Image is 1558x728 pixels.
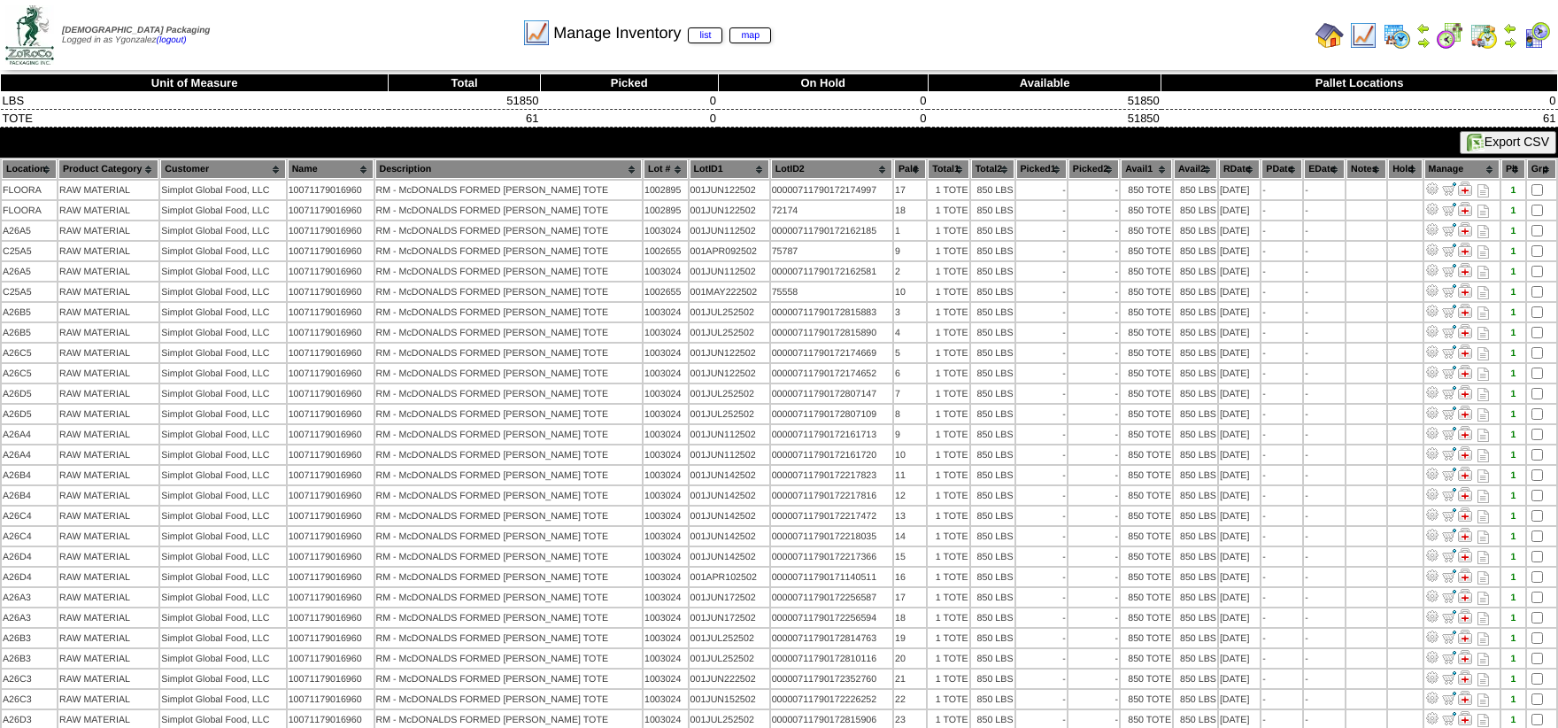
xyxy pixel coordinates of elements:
[160,221,285,240] td: Simplot Global Food, LLC
[644,221,688,240] td: 1003024
[1458,222,1472,236] img: Manage Hold
[1458,548,1472,562] img: Manage Hold
[2,283,57,301] td: C25A5
[1261,283,1302,301] td: -
[1458,528,1472,542] img: Manage Hold
[1121,262,1172,281] td: 850 TOTE
[1068,181,1119,199] td: -
[1425,487,1439,501] img: Adjust
[1425,548,1439,562] img: Adjust
[644,201,688,220] td: 1002895
[644,181,688,199] td: 1002895
[1458,507,1472,522] img: Manage Hold
[157,35,187,45] a: (logout)
[375,303,642,321] td: RM - McDONALDS FORMED [PERSON_NAME] TOTE
[690,159,769,179] th: LotID1
[1442,243,1456,257] img: Move
[2,262,57,281] td: A26A5
[928,262,968,281] td: 1 TOTE
[894,181,926,199] td: 17
[1442,691,1456,705] img: Move
[58,303,158,321] td: RAW MATERIAL
[288,283,374,301] td: 10071179016960
[971,159,1014,179] th: Total2
[58,283,158,301] td: RAW MATERIAL
[160,283,285,301] td: Simplot Global Food, LLC
[1174,201,1217,220] td: 850 LBS
[1219,303,1260,321] td: [DATE]
[1458,406,1472,420] img: Manage Hold
[690,242,769,260] td: 001APR092502
[1304,159,1345,179] th: EDate
[1442,630,1456,644] img: Move
[1425,406,1439,420] img: Adjust
[1502,226,1524,236] div: 1
[894,201,926,220] td: 18
[1219,283,1260,301] td: [DATE]
[288,242,374,260] td: 10071179016960
[644,262,688,281] td: 1003024
[1349,21,1377,50] img: line_graph.gif
[1425,263,1439,277] img: Adjust
[1174,283,1217,301] td: 850 LBS
[58,242,158,260] td: RAW MATERIAL
[58,201,158,220] td: RAW MATERIAL
[729,27,771,43] a: map
[1346,159,1386,179] th: Notes
[1,92,389,110] td: LBS
[644,159,688,179] th: Lot #
[1219,159,1260,179] th: RDate
[1458,243,1472,257] img: Manage Hold
[1068,303,1119,321] td: -
[1442,222,1456,236] img: Move
[1304,262,1345,281] td: -
[1261,303,1302,321] td: -
[1425,283,1439,298] img: Adjust
[160,262,285,281] td: Simplot Global Food, LLC
[1261,221,1302,240] td: -
[1068,323,1119,342] td: -
[1416,21,1431,35] img: arrowleft.gif
[1467,134,1485,151] img: excel.gif
[1477,306,1489,320] i: Note
[971,283,1014,301] td: 850 LBS
[375,201,642,220] td: RM - McDONALDS FORMED [PERSON_NAME] TOTE
[690,221,769,240] td: 001JUN112502
[1016,283,1067,301] td: -
[1425,222,1439,236] img: Adjust
[1304,201,1345,220] td: -
[58,159,158,179] th: Product Category
[1121,221,1172,240] td: 850 TOTE
[1304,221,1345,240] td: -
[288,323,374,342] td: 10071179016960
[1442,345,1456,359] img: Move
[2,323,57,342] td: A26B5
[1458,609,1472,623] img: Manage Hold
[690,283,769,301] td: 001MAY222502
[1016,323,1067,342] td: -
[375,221,642,240] td: RM - McDONALDS FORMED [PERSON_NAME] TOTE
[2,221,57,240] td: A26A5
[1425,324,1439,338] img: Adjust
[1016,242,1067,260] td: -
[1174,262,1217,281] td: 850 LBS
[2,181,57,199] td: FLOORA
[1503,21,1517,35] img: arrowleft.gif
[1425,528,1439,542] img: Adjust
[1425,426,1439,440] img: Adjust
[771,323,892,342] td: 00000711790172815890
[928,110,1161,128] td: 51850
[928,242,968,260] td: 1 TOTE
[1425,711,1439,725] img: Adjust
[894,159,926,179] th: Pal#
[1121,303,1172,321] td: 850 TOTE
[2,159,57,179] th: Location
[62,26,210,45] span: Logged in as Ygonzalez
[971,181,1014,199] td: 850 LBS
[1416,35,1431,50] img: arrowright.gif
[1425,304,1439,318] img: Adjust
[1442,324,1456,338] img: Move
[718,74,928,92] th: On Hold
[644,303,688,321] td: 1003024
[1121,283,1172,301] td: 850 TOTE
